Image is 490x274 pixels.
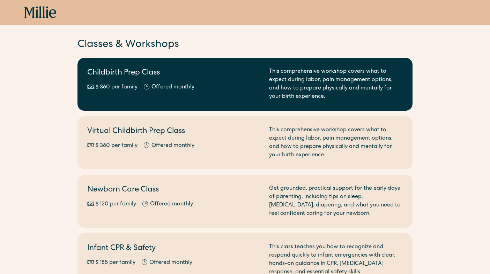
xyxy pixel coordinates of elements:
[269,126,403,159] div: This comprehensive workshop covers what to expect during labor, pain management options, and how ...
[77,38,413,52] h2: Classes & Workshops
[77,116,413,169] a: Virtual Childbirth Prep Class$ 360 per familyOffered monthlyThis comprehensive workshop covers wh...
[77,58,413,111] a: Childbirth Prep Class$ 360 per familyOffered monthlyThis comprehensive workshop covers what to ex...
[77,175,413,228] a: Newborn Care Class$ 120 per familyOffered monthlyGet grounded, practical support for the early da...
[87,243,261,255] h2: Infant CPR & Safety
[87,185,261,196] h2: Newborn Care Class
[149,259,192,267] div: Offered monthly
[96,83,138,92] div: $ 360 per family
[151,142,194,150] div: Offered monthly
[151,83,194,92] div: Offered monthly
[96,200,136,209] div: $ 120 per family
[269,185,403,218] div: Get grounded, practical support for the early days of parenting, including tips on sleep, [MEDICA...
[87,68,261,79] h2: Childbirth Prep Class
[96,259,135,267] div: $ 185 per family
[150,200,193,209] div: Offered monthly
[96,142,138,150] div: $ 360 per family
[87,126,261,138] h2: Virtual Childbirth Prep Class
[269,68,403,101] div: This comprehensive workshop covers what to expect during labor, pain management options, and how ...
